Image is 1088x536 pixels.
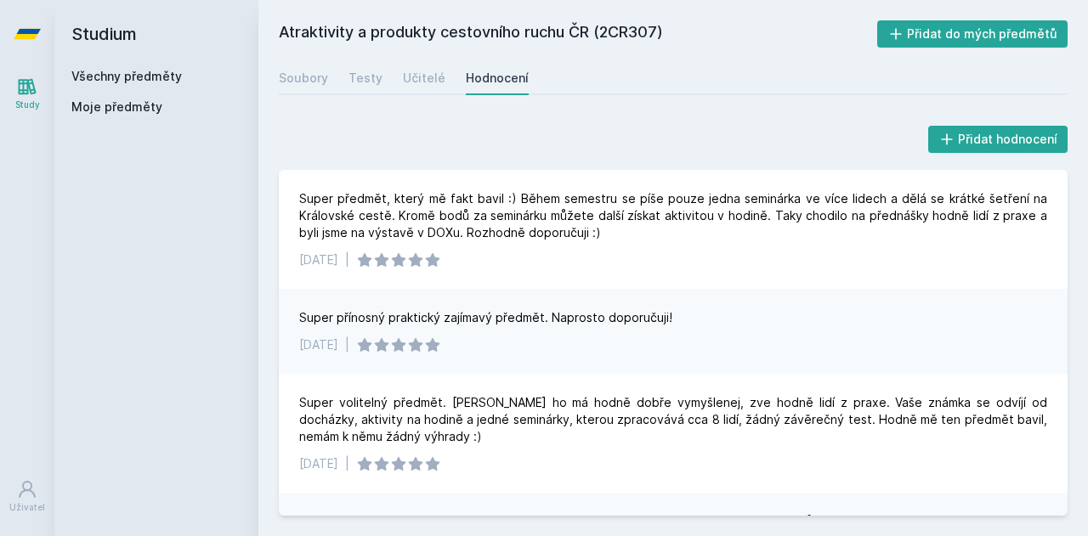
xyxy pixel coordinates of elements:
div: Hodnocení [466,70,529,87]
a: Hodnocení [466,61,529,95]
a: Study [3,68,51,120]
div: | [345,336,349,353]
h2: Atraktivity a produkty cestovního ruchu ČR (2CR307) [279,20,877,48]
div: [DATE] [299,455,338,472]
a: Soubory [279,61,328,95]
div: | [345,251,349,268]
div: Učitelé [403,70,445,87]
a: Učitelé [403,61,445,95]
a: Uživatel [3,471,51,522]
div: Super volitelný předmět. [PERSON_NAME] ho má hodně dobře vymyšlenej, zve hodně lidí z praxe. Vaše... [299,394,1047,445]
button: Přidat hodnocení [928,126,1068,153]
div: Super přínosný praktický zajímavý předmět. Naprosto doporučuji! [299,309,672,326]
div: | [345,455,349,472]
div: Testy [348,70,382,87]
div: Uživatel [9,501,45,514]
div: Study [15,99,40,111]
div: [DATE] [299,251,338,268]
a: Testy [348,61,382,95]
span: Moje předměty [71,99,162,116]
a: Všechny předměty [71,69,182,83]
div: Super předmět, který mě fakt bavil :) Během semestru se píše pouze jedna seminárka ve více lidech... [299,190,1047,241]
div: Soubory [279,70,328,87]
div: [DATE] [299,336,338,353]
button: Přidat do mých předmětů [877,20,1068,48]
